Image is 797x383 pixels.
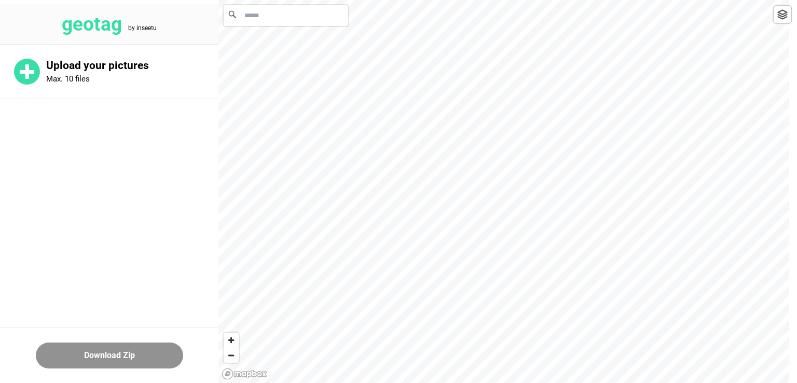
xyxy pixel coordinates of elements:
tspan: geotag [62,13,122,35]
button: Zoom in [224,333,239,348]
p: Max. 10 files [46,74,90,84]
a: Mapbox logo [222,368,267,380]
p: Upload your pictures [46,59,218,72]
tspan: by inseetu [128,24,157,32]
input: Search [224,5,348,26]
img: toggleLayer [777,9,788,20]
button: Zoom out [224,348,239,363]
button: Download Zip [36,343,183,368]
